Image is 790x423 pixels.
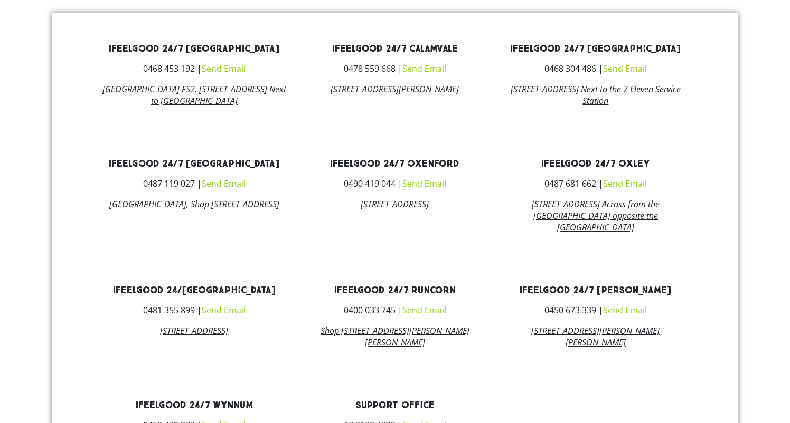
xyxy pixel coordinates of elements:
a: ifeelgood 24/7 Calamvale [332,43,458,55]
h3: 0490 419 044 | [303,179,487,188]
a: ifeelgood 24/7 Wynnum [136,399,253,411]
h3: 0450 673 339 | [503,306,688,314]
a: Send Email [603,178,647,189]
a: ifeelgood 24/7 Oxenford [330,158,459,170]
a: [STREET_ADDRESS][PERSON_NAME][PERSON_NAME] [531,325,660,348]
a: ifeelgood 24/7 Oxley [541,158,650,170]
h3: Support Office [303,401,487,410]
h3: 0481 355 899 | [102,306,287,314]
a: ifeelgood 24/7 [GEOGRAPHIC_DATA] [109,43,279,55]
a: Send Email [202,63,246,74]
a: [GEOGRAPHIC_DATA], Shop [STREET_ADDRESS] [109,198,279,210]
h3: 0468 304 486 | [503,64,688,73]
a: [STREET_ADDRESS] [361,198,429,210]
h3: 0468 453 192 | [102,64,287,73]
a: ifeelgood 24/7 [GEOGRAPHIC_DATA] [109,158,279,170]
a: Send Email [402,178,446,189]
h3: 0487 681 662 | [503,179,688,188]
a: Send Email [402,304,446,316]
h3: 0487 119 027 | [102,179,287,188]
a: Send Email [402,63,446,74]
a: [STREET_ADDRESS] [160,325,228,337]
a: [STREET_ADDRESS] Across from the [GEOGRAPHIC_DATA] opposite the [GEOGRAPHIC_DATA] [532,198,660,233]
a: [STREET_ADDRESS] Next to the 7 Eleven Service Station [511,83,681,107]
a: ifeelgood 24/7 [GEOGRAPHIC_DATA] [510,43,681,55]
a: ifeelgood 24/7 Runcorn [334,284,456,296]
a: Send Email [202,304,246,316]
a: Send Email [603,63,647,74]
a: ifeelgood 24/[GEOGRAPHIC_DATA] [113,284,276,296]
a: ifeelgood 24/7 [PERSON_NAME] [520,284,671,296]
a: Send Email [603,304,647,316]
h3: 0400 033 745 | [303,306,487,314]
a: Shop [STREET_ADDRESS][PERSON_NAME][PERSON_NAME] [321,325,469,348]
a: [GEOGRAPHIC_DATA] FS2, [STREET_ADDRESS] Next to [GEOGRAPHIC_DATA] [102,83,286,107]
h3: 0478 559 668 | [303,64,487,73]
a: Send Email [202,178,246,189]
a: [STREET_ADDRESS][PERSON_NAME] [331,83,459,95]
